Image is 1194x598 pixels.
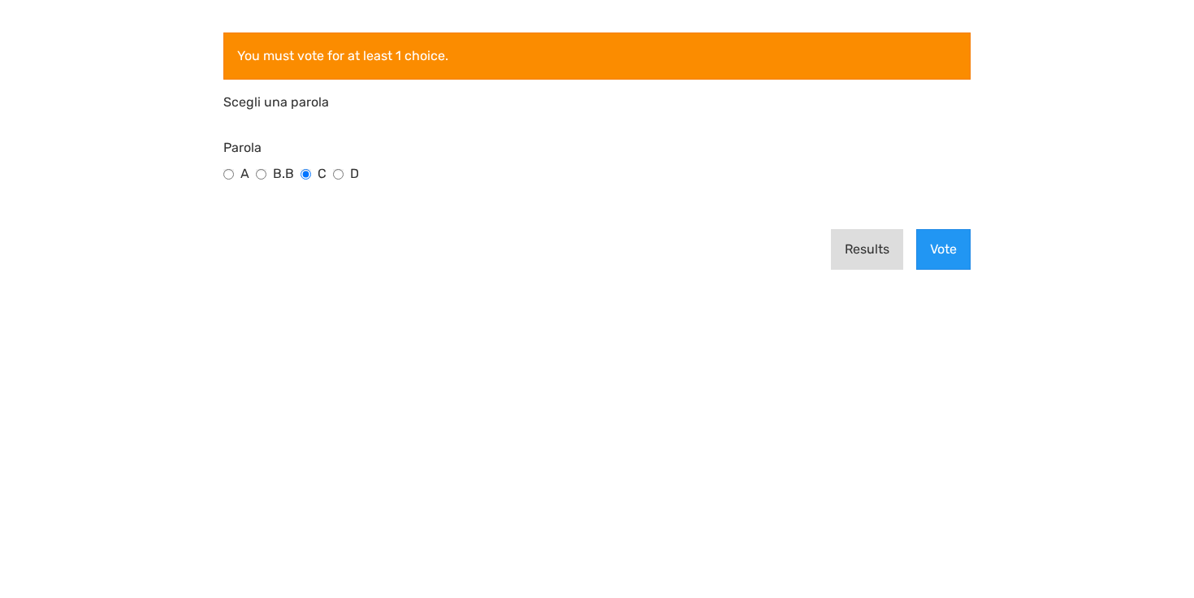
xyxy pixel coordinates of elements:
label: A [240,164,249,190]
div: You must vote for at least 1 choice. [223,32,971,80]
label: Parola [223,138,971,164]
button: Results [831,229,903,270]
label: C [318,164,327,190]
p: Scegli una parola [223,93,971,112]
label: B.B [273,164,294,190]
button: Vote [916,229,971,270]
label: D [350,164,359,190]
